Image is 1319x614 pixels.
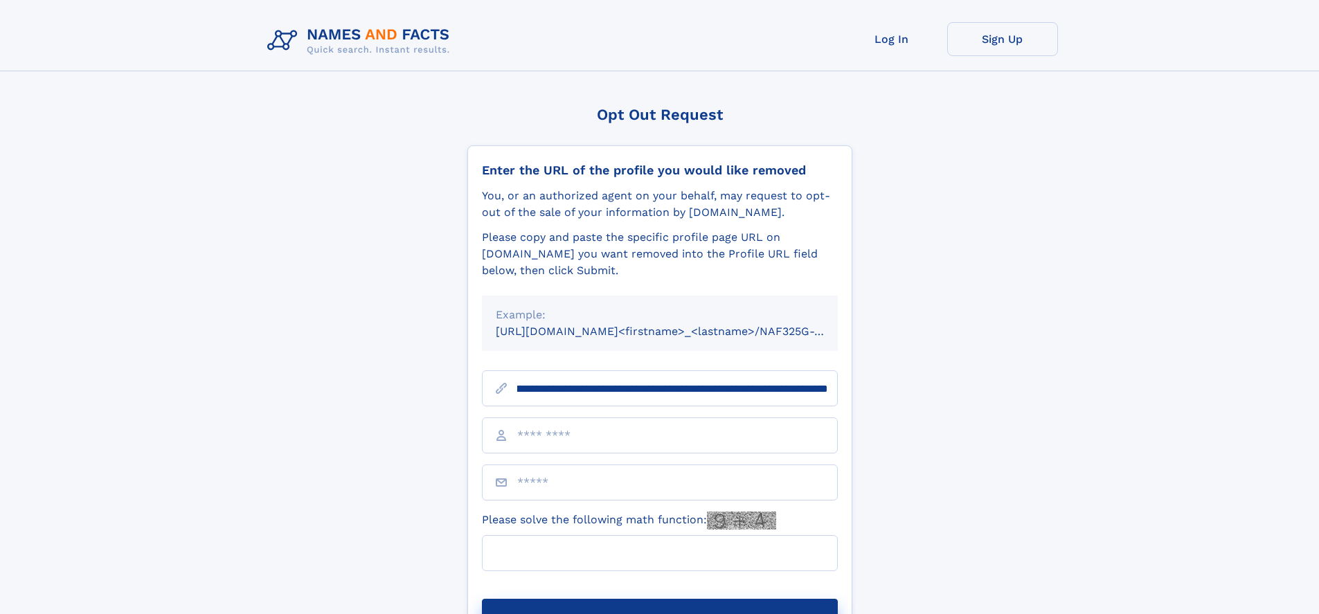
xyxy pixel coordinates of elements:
[482,188,838,221] div: You, or an authorized agent on your behalf, may request to opt-out of the sale of your informatio...
[482,229,838,279] div: Please copy and paste the specific profile page URL on [DOMAIN_NAME] you want removed into the Pr...
[262,22,461,60] img: Logo Names and Facts
[496,307,824,323] div: Example:
[496,325,864,338] small: [URL][DOMAIN_NAME]<firstname>_<lastname>/NAF325G-xxxxxxxx
[947,22,1058,56] a: Sign Up
[836,22,947,56] a: Log In
[482,512,776,530] label: Please solve the following math function:
[482,163,838,178] div: Enter the URL of the profile you would like removed
[467,106,852,123] div: Opt Out Request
